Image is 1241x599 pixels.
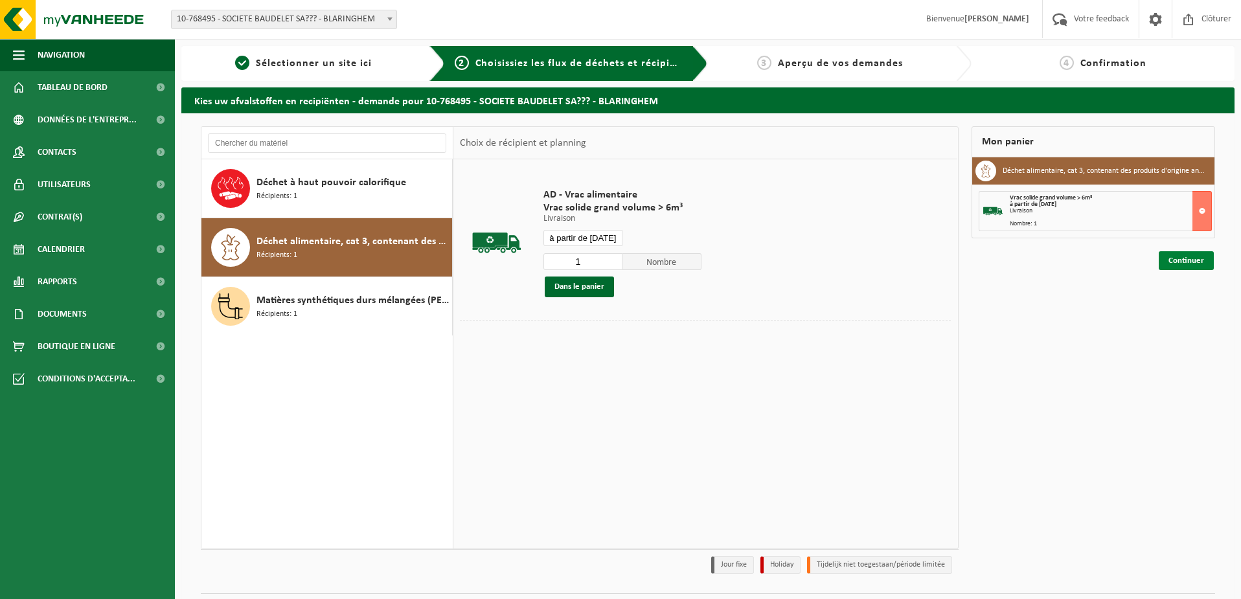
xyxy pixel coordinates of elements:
div: Choix de récipient et planning [453,127,593,159]
span: 2 [455,56,469,70]
span: Récipients: 1 [256,190,297,203]
h2: Kies uw afvalstoffen en recipiënten - demande pour 10-768495 - SOCIETE BAUDELET SA??? - BLARINGHEM [181,87,1235,113]
h3: Déchet alimentaire, cat 3, contenant des produits d'origine animale, emballage synthétique [1003,161,1205,181]
span: Boutique en ligne [38,330,115,363]
div: Livraison [1010,208,1212,214]
span: Navigation [38,39,85,71]
span: Confirmation [1080,58,1146,69]
span: Contacts [38,136,76,168]
a: Continuer [1159,251,1214,270]
span: 10-768495 - SOCIETE BAUDELET SA??? - BLARINGHEM [172,10,396,28]
input: Chercher du matériel [208,133,446,153]
span: 10-768495 - SOCIETE BAUDELET SA??? - BLARINGHEM [171,10,397,29]
span: 4 [1060,56,1074,70]
span: Sélectionner un site ici [256,58,372,69]
span: Déchet alimentaire, cat 3, contenant des produits d'origine animale, emballage synthétique [256,234,449,249]
span: Choisissiez les flux de déchets et récipients [475,58,691,69]
span: Conditions d'accepta... [38,363,135,395]
a: 1Sélectionner un site ici [188,56,419,71]
span: Récipients: 1 [256,249,297,262]
input: Sélectionnez date [543,230,622,246]
span: Données de l'entrepr... [38,104,137,136]
button: Déchet alimentaire, cat 3, contenant des produits d'origine animale, emballage synthétique Récipi... [201,218,453,277]
p: Livraison [543,214,701,223]
span: Calendrier [38,233,85,266]
span: Matières synthétiques durs mélangées (PE et PP), recyclables (industriel) [256,293,449,308]
span: AD - Vrac alimentaire [543,188,701,201]
span: Documents [38,298,87,330]
span: Aperçu de vos demandes [778,58,903,69]
span: Déchet à haut pouvoir calorifique [256,175,406,190]
strong: à partir de [DATE] [1010,201,1056,208]
span: Vrac solide grand volume > 6m³ [543,201,701,214]
span: Nombre [622,253,701,270]
div: Mon panier [972,126,1216,157]
span: 1 [235,56,249,70]
span: Utilisateurs [38,168,91,201]
span: Rapports [38,266,77,298]
div: Nombre: 1 [1010,221,1212,227]
span: 3 [757,56,771,70]
button: Dans le panier [545,277,614,297]
li: Tijdelijk niet toegestaan/période limitée [807,556,952,574]
span: Contrat(s) [38,201,82,233]
button: Matières synthétiques durs mélangées (PE et PP), recyclables (industriel) Récipients: 1 [201,277,453,335]
strong: [PERSON_NAME] [964,14,1029,24]
li: Holiday [760,556,801,574]
li: Jour fixe [711,556,754,574]
span: Tableau de bord [38,71,108,104]
button: Déchet à haut pouvoir calorifique Récipients: 1 [201,159,453,218]
span: Vrac solide grand volume > 6m³ [1010,194,1092,201]
span: Récipients: 1 [256,308,297,321]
